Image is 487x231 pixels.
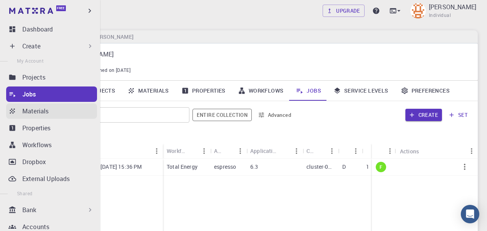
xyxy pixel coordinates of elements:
p: Properties [22,123,51,133]
div: Queue [338,143,362,158]
span: Joined on [DATE] [92,66,131,74]
p: [PERSON_NAME] [429,2,476,12]
a: Properties [175,81,232,101]
span: Support [15,5,43,12]
a: External Uploads [6,171,97,186]
p: Workflows [22,140,52,150]
p: External Uploads [22,174,70,183]
button: Sort [278,145,290,157]
h6: [PERSON_NAME] [88,33,133,41]
div: Application [210,143,246,158]
p: Create [22,42,40,51]
button: Sort [222,145,234,157]
div: Cluster [306,143,313,158]
p: Materials [22,106,49,116]
img: logo [9,8,53,14]
span: Individual [429,12,451,19]
button: Advanced [255,109,295,121]
button: Menu [234,145,246,157]
a: Jobs [6,86,97,102]
button: Create [405,109,442,121]
p: Projects [22,73,45,82]
p: [PERSON_NAME] [66,50,465,59]
div: Open Intercom Messenger [461,205,479,223]
a: Workflows [6,137,97,153]
a: Upgrade [323,5,365,17]
img: Bhat Raahiee [410,3,426,18]
button: Menu [384,145,396,157]
span: Filter throughout whole library including sets (folders) [192,109,252,121]
p: 1 [366,163,369,171]
button: Menu [290,145,303,157]
a: Workflows [232,81,290,101]
button: set [445,109,472,121]
p: New Job [DATE] 15:36 PM [78,163,142,171]
div: Application [214,143,222,158]
button: Sort [186,145,198,157]
p: Dashboard [22,25,53,34]
span: F [377,164,385,170]
button: Menu [151,145,163,157]
div: Workflow Name [167,143,186,158]
button: Entire collection [192,109,252,121]
div: Status [372,144,396,159]
p: cluster-001 [306,163,334,171]
div: Application Version [250,143,278,158]
a: Materials [121,81,175,101]
div: Workflow Name [163,143,210,158]
div: Actions [396,144,478,159]
p: Jobs [22,90,36,99]
a: Projects [6,70,97,85]
span: My Account [17,58,44,64]
a: Materials [6,103,97,119]
a: Dropbox [6,154,97,170]
p: Dropbox [22,157,46,166]
p: 6.3 [250,163,258,171]
a: Properties [6,120,97,136]
button: Sort [376,145,388,157]
div: Cluster [303,143,338,158]
a: Dashboard [6,22,97,37]
a: Service Levels [327,81,395,101]
div: Application Version [246,143,303,158]
p: D [342,163,346,171]
button: Menu [198,145,210,157]
a: Preferences [395,81,456,101]
p: espresso [214,163,236,171]
span: Shared [17,190,32,196]
button: Menu [326,145,338,157]
div: Bank [6,202,97,218]
p: Bank [22,205,37,214]
button: Menu [350,145,362,157]
div: Actions [400,144,419,159]
div: Create [6,38,97,54]
div: Name [74,144,163,159]
button: Menu [465,145,478,157]
a: Jobs [290,81,327,101]
p: Total Energy [167,163,197,171]
div: finished [376,162,386,172]
button: Sort [314,145,326,157]
button: Sort [342,145,355,157]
